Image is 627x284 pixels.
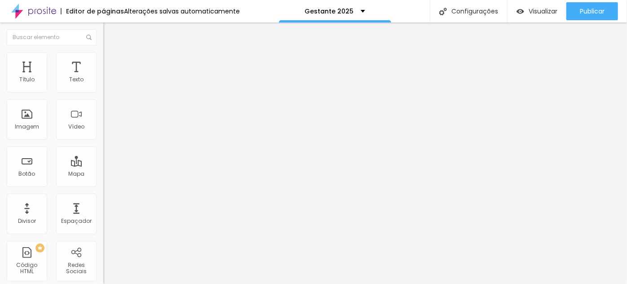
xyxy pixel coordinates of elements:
img: Icone [439,8,447,15]
iframe: Editor [103,22,627,284]
div: Divisor [18,218,36,224]
div: Título [19,76,35,83]
img: view-1.svg [517,8,524,15]
button: Visualizar [508,2,566,20]
span: Visualizar [529,8,557,15]
div: Botão [19,171,35,177]
button: Publicar [566,2,618,20]
div: Redes Sociais [58,262,94,275]
input: Buscar elemento [7,29,97,45]
div: Mapa [68,171,84,177]
div: Editor de páginas [61,8,124,14]
div: Imagem [15,124,39,130]
span: Publicar [580,8,605,15]
div: Texto [69,76,84,83]
div: Vídeo [68,124,84,130]
div: Espaçador [61,218,92,224]
img: Icone [86,35,92,40]
div: Alterações salvas automaticamente [124,8,240,14]
div: Código HTML [9,262,44,275]
p: Gestante 2025 [305,8,354,14]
